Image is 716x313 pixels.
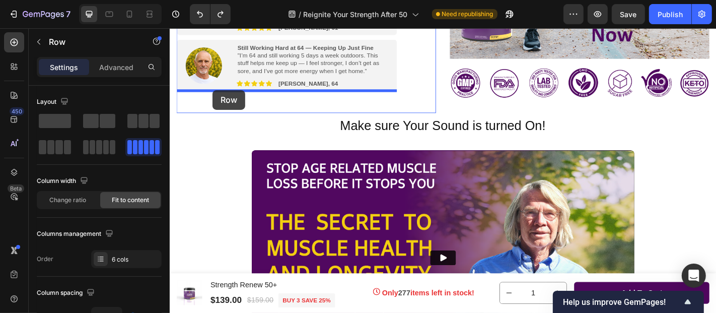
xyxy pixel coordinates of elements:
p: Row [49,36,134,48]
span: Reignite Your Strength After 50 [304,9,408,20]
button: 7 [4,4,75,24]
div: Columns management [37,227,115,241]
div: Publish [658,9,683,20]
button: Save [612,4,645,24]
button: Show survey - Help us improve GemPages! [563,296,694,308]
div: Open Intercom Messenger [682,264,706,288]
p: Advanced [99,62,133,73]
iframe: Design area [170,28,716,313]
div: Column width [37,174,90,188]
div: Layout [37,95,70,109]
button: Publish [649,4,691,24]
span: Need republishing [442,10,493,19]
span: Fit to content [112,196,149,205]
div: Beta [8,184,24,193]
div: Order [37,255,53,264]
div: 6 cols [112,255,159,264]
div: Column spacing [37,286,97,300]
p: Settings [50,62,78,73]
span: / [299,9,302,20]
p: 7 [66,8,70,20]
div: 450 [10,107,24,115]
div: Undo/Redo [190,4,231,24]
span: Save [620,10,637,19]
span: Help us improve GemPages! [563,297,682,307]
span: Change ratio [50,196,87,205]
